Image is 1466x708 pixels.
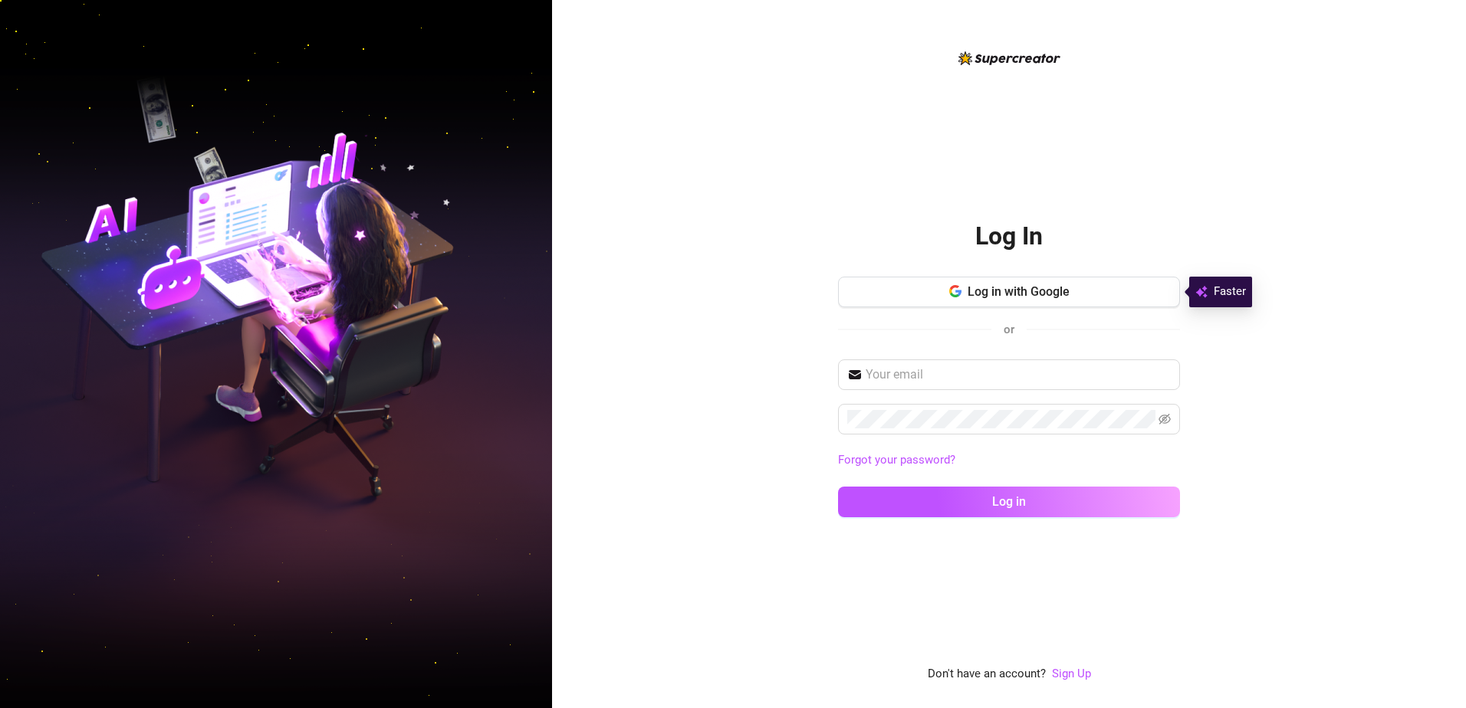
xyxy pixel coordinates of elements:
span: Faster [1214,283,1246,301]
a: Sign Up [1052,665,1091,683]
span: Don't have an account? [928,665,1046,683]
a: Forgot your password? [838,451,1180,470]
a: Sign Up [1052,667,1091,680]
input: Your email [866,365,1171,384]
img: svg%3e [1195,283,1208,301]
a: Forgot your password? [838,453,955,467]
h2: Log In [975,221,1043,252]
button: Log in with Google [838,277,1180,307]
span: eye-invisible [1159,413,1171,425]
span: or [1004,323,1014,336]
button: Log in [838,487,1180,517]
img: logo-BBDzfeDw.svg [958,51,1060,65]
span: Log in [992,494,1026,509]
span: Log in with Google [968,284,1070,299]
